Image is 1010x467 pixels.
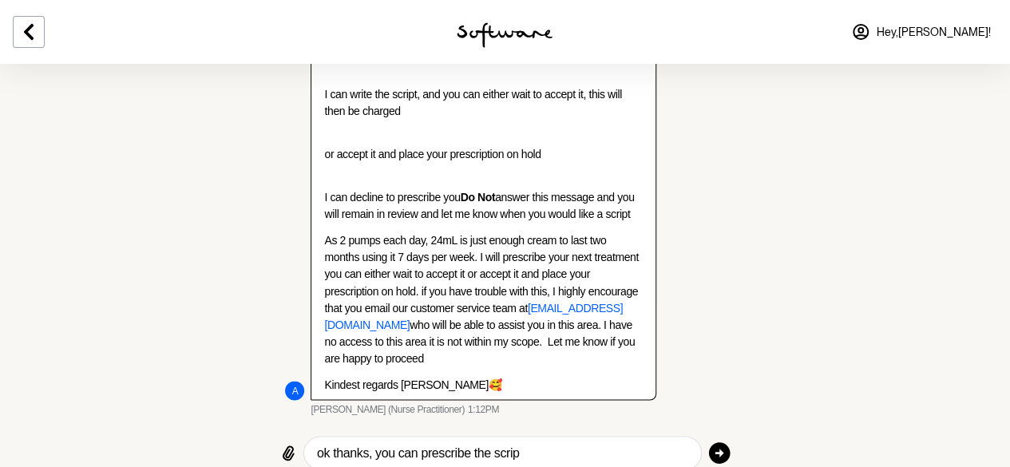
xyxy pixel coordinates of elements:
[311,403,464,416] span: [PERSON_NAME] (Nurse Practitioner)
[877,26,991,39] span: Hey, [PERSON_NAME] !
[842,13,1000,51] a: Hey,[PERSON_NAME]!
[489,378,502,390] span: 🥰
[324,189,642,223] p: I can decline to prescribe you answer this message and you will remain in review and let me know ...
[324,376,642,393] p: Kindest regards [PERSON_NAME]
[317,443,687,462] textarea: Type your message
[324,86,642,120] p: I can write the script, and you can either wait to accept it, this will then be charged
[468,403,499,416] time: 2025-08-12T03:12:49.578Z
[324,232,642,366] p: As 2 pumps each day, 24mL is just enough cream to last two months using it 7 days per week. I wil...
[461,191,495,204] strong: Do Not
[457,22,553,48] img: software logo
[324,146,642,163] p: or accept it and place your prescription on hold
[285,381,304,400] div: A
[285,381,304,400] div: Annie Butler (Nurse Practitioner)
